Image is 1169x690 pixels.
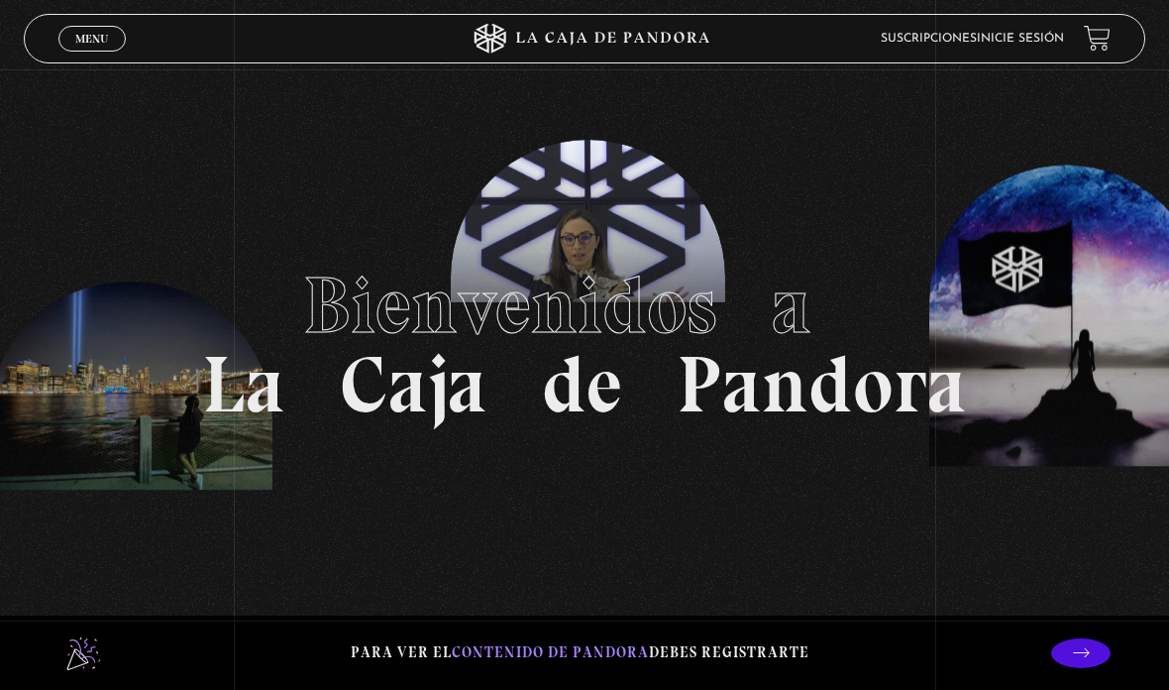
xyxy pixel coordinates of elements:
span: Bienvenidos a [303,258,866,353]
a: Inicie sesión [977,33,1064,45]
p: Para ver el debes registrarte [351,639,809,666]
a: View your shopping cart [1084,25,1111,52]
a: Suscripciones [881,33,977,45]
span: contenido de Pandora [452,643,649,661]
h1: La Caja de Pandora [202,266,967,424]
span: Cerrar [69,50,116,63]
span: Menu [75,33,108,45]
